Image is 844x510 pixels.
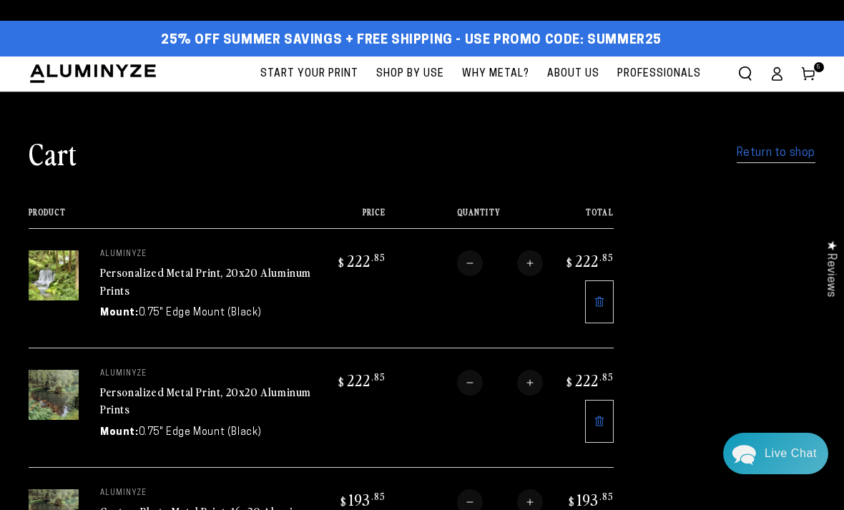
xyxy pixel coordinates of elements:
[376,65,444,83] span: Shop By Use
[29,63,157,84] img: Aluminyze
[564,250,614,270] bdi: 222
[100,250,315,259] p: aluminyze
[100,425,139,440] dt: Mount:
[29,250,79,300] img: 20"x20" Square White Glossy Aluminyzed Photo
[338,489,386,509] bdi: 193
[336,370,386,390] bdi: 222
[340,494,347,509] span: $
[540,57,607,92] a: About Us
[139,305,262,320] dd: 0.75" Edge Mount (Black)
[100,383,311,418] a: Personalized Metal Print, 20x20 Aluminum Prints
[566,375,573,389] span: $
[737,143,815,164] a: Return to shop
[585,280,614,323] a: Remove 20"x20" Square White Glossy Aluminyzed Photo
[566,489,614,509] bdi: 193
[315,207,386,228] th: Price
[260,65,358,83] span: Start Your Print
[599,490,614,502] sup: .85
[817,62,821,72] span: 5
[100,489,315,498] p: aluminyze
[371,251,386,263] sup: .85
[817,229,844,308] div: Click to open Judge.me floating reviews tab
[585,400,614,443] a: Remove 20"x20" Square White Glossy Aluminyzed Photo
[483,370,517,396] input: Quantity for Personalized Metal Print, 20x20 Aluminum Prints
[723,433,828,474] div: Chat widget toggle
[338,255,345,270] span: $
[338,375,345,389] span: $
[29,370,79,420] img: 20"x20" Square White Glossy Aluminyzed Photo
[29,134,77,172] h1: Cart
[100,305,139,320] dt: Mount:
[564,370,614,390] bdi: 222
[336,250,386,270] bdi: 222
[610,57,708,92] a: Professionals
[599,371,614,383] sup: .85
[730,58,761,89] summary: Search our site
[100,264,311,298] a: Personalized Metal Print, 20x20 Aluminum Prints
[483,250,517,276] input: Quantity for Personalized Metal Print, 20x20 Aluminum Prints
[455,57,536,92] a: Why Metal?
[547,65,599,83] span: About Us
[371,371,386,383] sup: .85
[566,255,573,270] span: $
[253,57,365,92] a: Start Your Print
[369,57,451,92] a: Shop By Use
[599,251,614,263] sup: .85
[100,370,315,378] p: aluminyze
[617,65,701,83] span: Professionals
[139,425,262,440] dd: 0.75" Edge Mount (Black)
[543,207,614,228] th: Total
[765,433,817,474] div: Contact Us Directly
[386,207,543,228] th: Quantity
[371,490,386,502] sup: .85
[161,33,662,49] span: 25% off Summer Savings + Free Shipping - Use Promo Code: SUMMER25
[29,207,315,228] th: Product
[569,494,575,509] span: $
[462,65,529,83] span: Why Metal?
